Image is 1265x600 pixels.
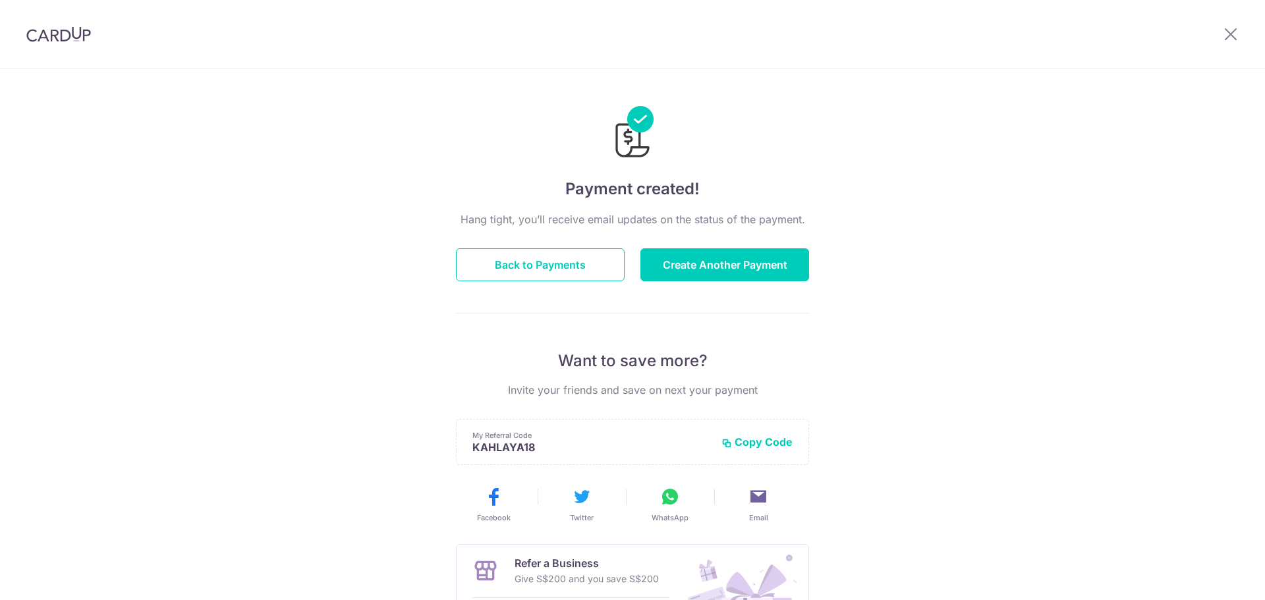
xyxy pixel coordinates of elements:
[640,248,809,281] button: Create Another Payment
[721,435,793,449] button: Copy Code
[456,350,809,371] p: Want to save more?
[456,177,809,201] h4: Payment created!
[472,441,711,454] p: KAHLAYA18
[515,555,659,571] p: Refer a Business
[456,248,625,281] button: Back to Payments
[611,106,654,161] img: Payments
[570,512,594,523] span: Twitter
[631,486,709,523] button: WhatsApp
[719,486,797,523] button: Email
[749,512,768,523] span: Email
[652,512,689,523] span: WhatsApp
[472,430,711,441] p: My Referral Code
[477,512,511,523] span: Facebook
[456,382,809,398] p: Invite your friends and save on next your payment
[26,26,91,42] img: CardUp
[515,571,659,587] p: Give S$200 and you save S$200
[456,211,809,227] p: Hang tight, you’ll receive email updates on the status of the payment.
[543,486,621,523] button: Twitter
[455,486,532,523] button: Facebook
